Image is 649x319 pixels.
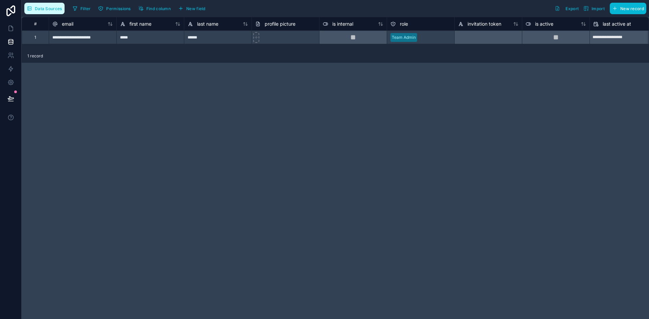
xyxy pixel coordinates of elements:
[603,21,631,27] span: last active at
[265,21,295,27] span: profile picture
[566,6,579,11] span: Export
[70,3,93,14] button: Filter
[146,6,171,11] span: Find column
[186,6,206,11] span: New field
[35,6,62,11] span: Data Sources
[535,21,553,27] span: is active
[581,3,607,14] button: Import
[610,3,646,14] button: New record
[96,3,136,14] a: Permissions
[27,21,44,26] div: #
[27,53,43,59] span: 1 record
[62,21,73,27] span: email
[80,6,91,11] span: Filter
[96,3,133,14] button: Permissions
[34,35,36,40] div: 1
[607,3,646,14] a: New record
[176,3,208,14] button: New field
[592,6,605,11] span: Import
[400,21,408,27] span: role
[136,3,173,14] button: Find column
[129,21,151,27] span: first name
[620,6,644,11] span: New record
[467,21,501,27] span: invitation token
[552,3,581,14] button: Export
[332,21,353,27] span: is internal
[197,21,218,27] span: last name
[106,6,130,11] span: Permissions
[392,34,416,41] div: Team Admin
[24,3,65,14] button: Data Sources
